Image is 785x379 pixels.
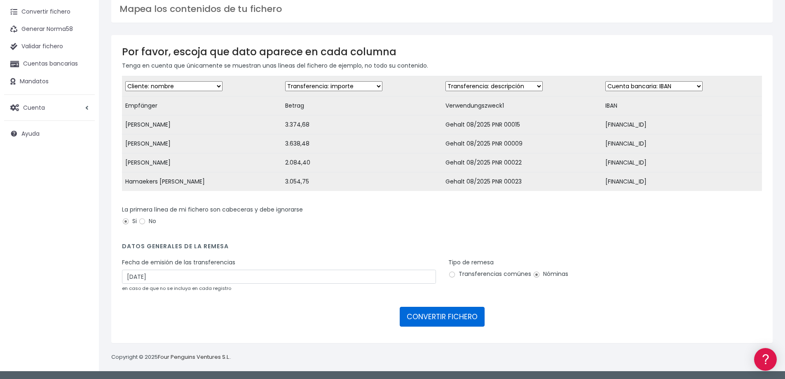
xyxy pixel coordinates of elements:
h4: Datos generales de la remesa [122,243,762,254]
a: Convertir fichero [4,3,95,21]
h3: Por favor, escoja que dato aparece en cada columna [122,46,762,58]
a: Videotutoriales [8,130,157,143]
a: General [8,177,157,190]
p: Tenga en cuenta que únicamente se muestran unas líneas del fichero de ejemplo, no todo su contenido. [122,61,762,70]
div: Facturación [8,164,157,172]
a: Cuenta [4,99,95,116]
a: Ayuda [4,125,95,142]
label: Si [122,217,137,226]
td: Gehalt 08/2025 PNR 00015 [442,115,602,134]
td: [PERSON_NAME] [122,134,282,153]
div: Convertir ficheros [8,91,157,99]
td: Empfänger [122,97,282,115]
a: Mandatos [4,73,95,90]
td: [PERSON_NAME] [122,153,282,172]
label: La primera línea de mi fichero son cabeceras y debe ignorarse [122,205,303,214]
div: Información general [8,57,157,65]
a: Generar Norma58 [4,21,95,38]
td: [FINANCIAL_ID] [602,115,762,134]
a: Información general [8,70,157,83]
h3: Mapea los contenidos de tu fichero [120,4,764,14]
a: Validar fichero [4,38,95,55]
td: 3.374,68 [282,115,442,134]
td: 3.638,48 [282,134,442,153]
label: Transferencias comúnes [448,270,531,278]
a: POWERED BY ENCHANT [113,238,159,245]
div: Programadores [8,198,157,206]
td: [FINANCIAL_ID] [602,172,762,191]
a: API [8,211,157,224]
td: IBAN [602,97,762,115]
td: [FINANCIAL_ID] [602,134,762,153]
a: Four Penguins Ventures S.L. [158,353,230,361]
span: Ayuda [21,129,40,138]
button: Contáctanos [8,221,157,235]
a: Perfiles de empresas [8,143,157,155]
a: Cuentas bancarias [4,55,95,73]
label: Fecha de emisión de las transferencias [122,258,235,267]
label: Tipo de remesa [448,258,494,267]
td: Gehalt 08/2025 PNR 00022 [442,153,602,172]
td: [PERSON_NAME] [122,115,282,134]
td: Betrag [282,97,442,115]
td: 3.054,75 [282,172,442,191]
small: en caso de que no se incluya en cada registro [122,285,231,292]
p: Copyright © 2025 . [111,353,231,362]
label: No [138,217,156,226]
span: Cuenta [23,103,45,111]
button: CONVERTIR FICHERO [400,307,485,327]
td: Hamaekers [PERSON_NAME] [122,172,282,191]
td: [FINANCIAL_ID] [602,153,762,172]
td: Gehalt 08/2025 PNR 00023 [442,172,602,191]
td: Gehalt 08/2025 PNR 00009 [442,134,602,153]
a: Problemas habituales [8,117,157,130]
a: Formatos [8,104,157,117]
td: 2.084,40 [282,153,442,172]
td: Verwendungszweck1 [442,97,602,115]
label: Nóminas [533,270,568,278]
